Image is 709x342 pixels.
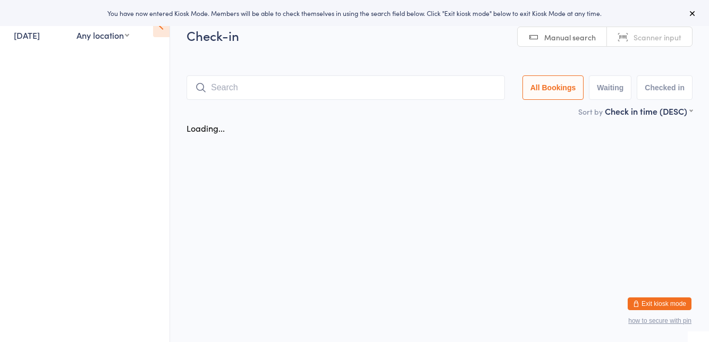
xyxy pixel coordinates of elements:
[187,122,225,134] div: Loading...
[544,32,596,42] span: Manual search
[522,75,584,100] button: All Bookings
[17,8,692,18] div: You have now entered Kiosk Mode. Members will be able to check themselves in using the search fie...
[187,75,505,100] input: Search
[578,106,603,117] label: Sort by
[605,105,693,117] div: Check in time (DESC)
[637,75,693,100] button: Checked in
[187,27,693,44] h2: Check-in
[628,317,691,324] button: how to secure with pin
[628,297,691,310] button: Exit kiosk mode
[77,29,129,41] div: Any location
[589,75,631,100] button: Waiting
[14,29,40,41] a: [DATE]
[634,32,681,42] span: Scanner input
